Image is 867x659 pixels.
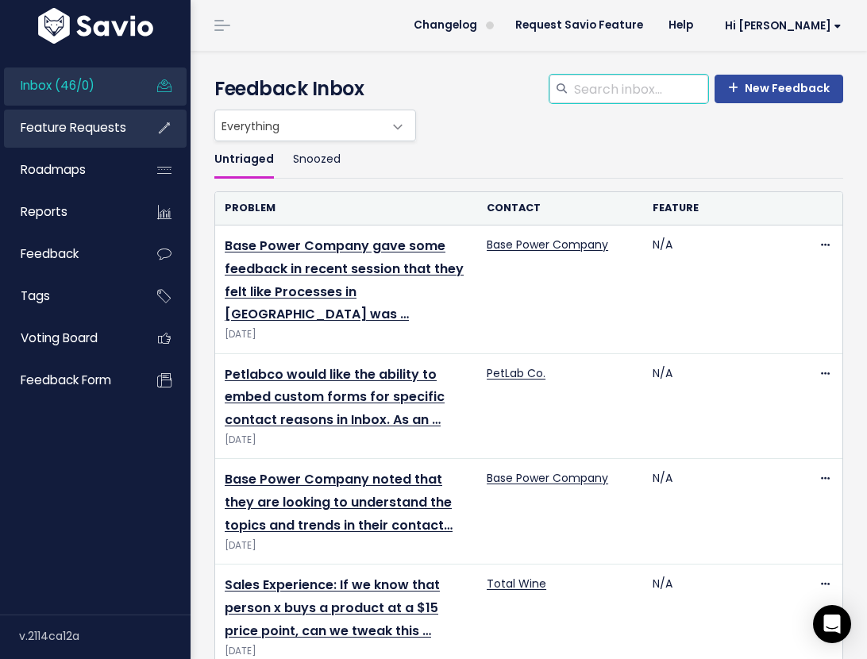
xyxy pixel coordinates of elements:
span: Everything [215,110,383,141]
span: Feature Requests [21,119,126,136]
a: Feedback [4,236,132,272]
ul: Filter feature requests [214,141,843,179]
span: [DATE] [225,326,468,343]
th: Feature [643,192,807,225]
span: Hi [PERSON_NAME] [725,20,842,32]
a: Untriaged [214,141,274,179]
a: Feature Requests [4,110,132,146]
span: Voting Board [21,329,98,346]
div: Open Intercom Messenger [813,605,851,643]
span: Reports [21,203,67,220]
a: Help [656,13,706,37]
span: Inbox (46/0) [21,77,94,94]
a: Inbox (46/0) [4,67,132,104]
a: Reports [4,194,132,230]
td: N/A [643,353,807,459]
a: Base Power Company noted that they are looking to understand the topics and trends in their contact… [225,470,453,534]
span: Feedback form [21,372,111,388]
th: Contact [477,192,643,225]
a: Sales Experience: If we know that person x buys a product at a $15 price point, can we tweak this … [225,576,440,640]
td: N/A [643,459,807,565]
a: Roadmaps [4,152,132,188]
a: Base Power Company [487,470,608,486]
a: Feedback form [4,362,132,399]
span: [DATE] [225,538,468,554]
a: Snoozed [293,141,341,179]
a: Base Power Company [487,237,608,252]
a: Request Savio Feature [503,13,656,37]
input: Search inbox... [572,75,708,103]
td: N/A [643,225,807,354]
a: PetLab Co. [487,365,545,381]
img: logo-white.9d6f32f41409.svg [34,8,157,44]
span: Roadmaps [21,161,86,178]
span: Changelog [414,20,477,31]
a: Tags [4,278,132,314]
div: v.2114ca12a [19,615,191,657]
h4: Feedback Inbox [214,75,843,103]
span: Everything [214,110,416,141]
a: Base Power Company gave some feedback in recent session that they felt like Processes in [GEOGRAP... [225,237,464,323]
span: Tags [21,287,50,304]
a: Petlabco would like the ability to embed custom forms for specific contact reasons in Inbox. As an … [225,365,445,430]
a: Voting Board [4,320,132,356]
a: Hi [PERSON_NAME] [706,13,854,38]
span: [DATE] [225,432,468,449]
a: New Feedback [715,75,843,103]
span: Feedback [21,245,79,262]
th: Problem [215,192,477,225]
a: Total Wine [487,576,546,592]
